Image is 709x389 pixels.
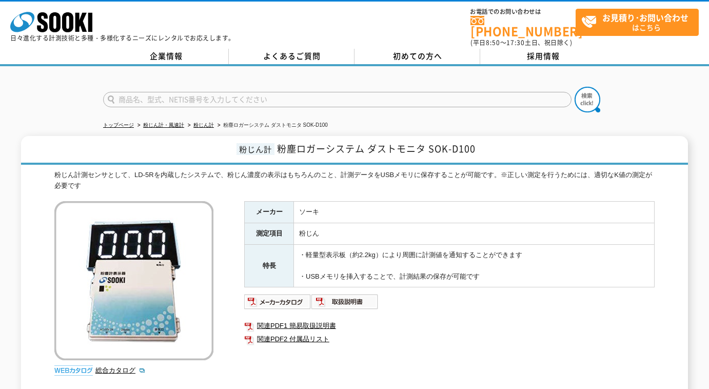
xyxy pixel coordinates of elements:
a: 企業情報 [103,49,229,64]
a: 粉じん計・風速計 [143,122,184,128]
span: 粉塵ロガーシステム ダストモニタ SOK-D100 [277,142,476,155]
li: 粉塵ロガーシステム ダストモニタ SOK-D100 [215,120,328,131]
div: 粉じん計測センサとして、LD-5Rを内蔵したシステムで、粉じん濃度の表示はもちろんのこと、計測データをUSBメモリに保存することが可能です。※正しい測定を行うためには、適切なK値の測定が必要です [54,170,655,191]
a: 取扱説明書 [311,301,379,308]
span: はこちら [581,9,698,35]
a: メーカーカタログ [244,301,311,308]
a: [PHONE_NUMBER] [470,16,576,37]
th: メーカー [245,202,294,223]
span: 粉じん計 [237,143,274,155]
span: お電話でのお問い合わせは [470,9,576,15]
a: お見積り･お問い合わせはこちら [576,9,699,36]
a: トップページ [103,122,134,128]
p: 日々進化する計測技術と多種・多様化するニーズにレンタルでお応えします。 [10,35,235,41]
img: 粉塵ロガーシステム ダストモニタ SOK-D100 [54,201,213,360]
a: 関連PDF2 付属品リスト [244,333,655,346]
a: 採用情報 [480,49,606,64]
th: 測定項目 [245,223,294,245]
td: 粉じん [294,223,655,245]
span: 初めての方へ [393,50,442,62]
img: btn_search.png [575,87,600,112]
td: ソーキ [294,202,655,223]
a: 総合カタログ [95,366,146,374]
img: 取扱説明書 [311,294,379,310]
a: 初めての方へ [354,49,480,64]
strong: お見積り･お問い合わせ [602,11,688,24]
a: よくあるご質問 [229,49,354,64]
th: 特長 [245,245,294,287]
a: 関連PDF1 簡易取扱説明書 [244,319,655,333]
img: webカタログ [54,365,93,376]
a: 粉じん計 [193,122,214,128]
input: 商品名、型式、NETIS番号を入力してください [103,92,572,107]
span: 8:50 [486,38,500,47]
img: メーカーカタログ [244,294,311,310]
span: (平日 ～ 土日、祝日除く) [470,38,572,47]
td: ・軽量型表示板（約2.2kg）により周囲に計測値を通知することができます ・USBメモリを挿入することで、計測結果の保存が可能です [294,245,655,287]
span: 17:30 [506,38,525,47]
